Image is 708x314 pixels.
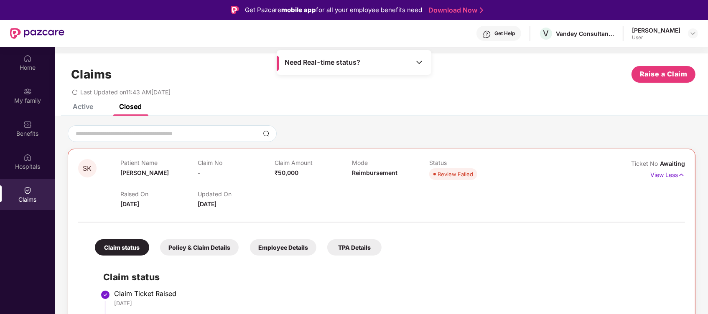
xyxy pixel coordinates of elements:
[543,28,549,38] span: V
[415,58,423,66] img: Toggle Icon
[120,159,198,166] p: Patient Name
[73,102,93,111] div: Active
[327,239,382,256] div: TPA Details
[352,159,429,166] p: Mode
[23,120,32,129] img: svg+xml;base64,PHN2ZyBpZD0iQmVuZWZpdHMiIHhtbG5zPSJodHRwOi8vd3d3LnczLm9yZy8yMDAwL3N2ZyIgd2lkdGg9Ij...
[263,130,270,137] img: svg+xml;base64,PHN2ZyBpZD0iU2VhcmNoLTMyeDMyIiB4bWxucz0iaHR0cDovL3d3dy53My5vcmcvMjAwMC9zdmciIHdpZH...
[632,34,680,41] div: User
[428,6,481,15] a: Download Now
[119,102,142,111] div: Closed
[245,5,422,15] div: Get Pazcare for all your employee benefits need
[95,239,149,256] div: Claim status
[640,69,688,79] span: Raise a Claim
[281,6,316,14] strong: mobile app
[660,160,685,167] span: Awaiting
[23,153,32,162] img: svg+xml;base64,PHN2ZyBpZD0iSG9zcGl0YWxzIiB4bWxucz0iaHR0cDovL3d3dy53My5vcmcvMjAwMC9zdmciIHdpZHRoPS...
[198,190,275,198] p: Updated On
[483,30,491,38] img: svg+xml;base64,PHN2ZyBpZD0iSGVscC0zMngzMiIgeG1sbnM9Imh0dHA6Ly93d3cudzMub3JnLzIwMDAvc3ZnIiB3aWR0aD...
[160,239,239,256] div: Policy & Claim Details
[352,169,397,176] span: Reimbursement
[285,58,360,67] span: Need Real-time status?
[231,6,239,14] img: Logo
[23,87,32,96] img: svg+xml;base64,PHN2ZyB3aWR0aD0iMjAiIGhlaWdodD0iMjAiIHZpZXdCb3g9IjAgMCAyMCAyMCIgZmlsbD0ibm9uZSIgeG...
[23,54,32,63] img: svg+xml;base64,PHN2ZyBpZD0iSG9tZSIgeG1sbnM9Imh0dHA6Ly93d3cudzMub3JnLzIwMDAvc3ZnIiB3aWR0aD0iMjAiIG...
[120,169,169,176] span: [PERSON_NAME]
[120,190,198,198] p: Raised On
[650,168,685,180] p: View Less
[198,159,275,166] p: Claim No
[100,290,110,300] img: svg+xml;base64,PHN2ZyBpZD0iU3RlcC1Eb25lLTMyeDMyIiB4bWxucz0iaHR0cDovL3d3dy53My5vcmcvMjAwMC9zdmciIH...
[103,270,677,284] h2: Claim status
[678,170,685,180] img: svg+xml;base64,PHN2ZyB4bWxucz0iaHR0cDovL3d3dy53My5vcmcvMjAwMC9zdmciIHdpZHRoPSIxNyIgaGVpZ2h0PSIxNy...
[10,28,64,39] img: New Pazcare Logo
[690,30,696,37] img: svg+xml;base64,PHN2ZyBpZD0iRHJvcGRvd24tMzJ4MzIiIHhtbG5zPSJodHRwOi8vd3d3LnczLm9yZy8yMDAwL3N2ZyIgd2...
[632,66,695,83] button: Raise a Claim
[429,159,507,166] p: Status
[80,89,171,96] span: Last Updated on 11:43 AM[DATE]
[275,159,352,166] p: Claim Amount
[120,200,139,208] span: [DATE]
[438,170,473,178] div: Review Failed
[72,89,78,96] span: redo
[556,30,614,38] div: Vandey Consultancy Services Private limited
[114,289,677,298] div: Claim Ticket Raised
[250,239,316,256] div: Employee Details
[198,169,201,176] span: -
[632,26,680,34] div: [PERSON_NAME]
[198,200,216,208] span: [DATE]
[114,299,677,307] div: [DATE]
[480,6,483,15] img: Stroke
[494,30,515,37] div: Get Help
[71,67,112,81] h1: Claims
[275,169,299,176] span: ₹50,000
[631,160,660,167] span: Ticket No
[23,186,32,195] img: svg+xml;base64,PHN2ZyBpZD0iQ2xhaW0iIHhtbG5zPSJodHRwOi8vd3d3LnczLm9yZy8yMDAwL3N2ZyIgd2lkdGg9IjIwIi...
[83,165,92,172] span: SK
